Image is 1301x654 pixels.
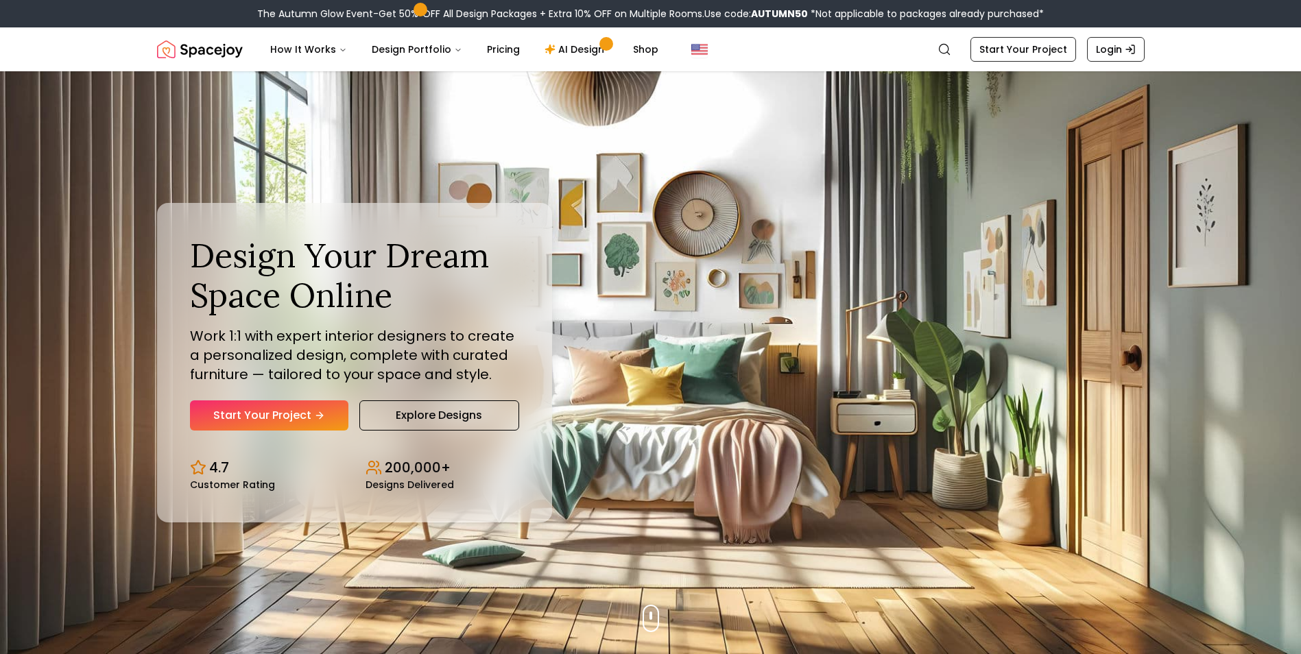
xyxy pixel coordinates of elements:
[704,7,808,21] span: Use code:
[622,36,669,63] a: Shop
[190,326,519,384] p: Work 1:1 with expert interior designers to create a personalized design, complete with curated fu...
[190,480,275,489] small: Customer Rating
[1087,37,1145,62] a: Login
[190,400,348,431] a: Start Your Project
[157,27,1145,71] nav: Global
[257,7,1044,21] div: The Autumn Glow Event-Get 50% OFF All Design Packages + Extra 10% OFF on Multiple Rooms.
[808,7,1044,21] span: *Not applicable to packages already purchased*
[361,36,473,63] button: Design Portfolio
[691,41,708,58] img: United States
[476,36,531,63] a: Pricing
[751,7,808,21] b: AUTUMN50
[259,36,358,63] button: How It Works
[385,458,451,477] p: 200,000+
[534,36,619,63] a: AI Design
[157,36,243,63] img: Spacejoy Logo
[209,458,229,477] p: 4.7
[157,36,243,63] a: Spacejoy
[359,400,519,431] a: Explore Designs
[366,480,454,489] small: Designs Delivered
[190,236,519,315] h1: Design Your Dream Space Online
[190,447,519,489] div: Design stats
[970,37,1076,62] a: Start Your Project
[259,36,669,63] nav: Main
